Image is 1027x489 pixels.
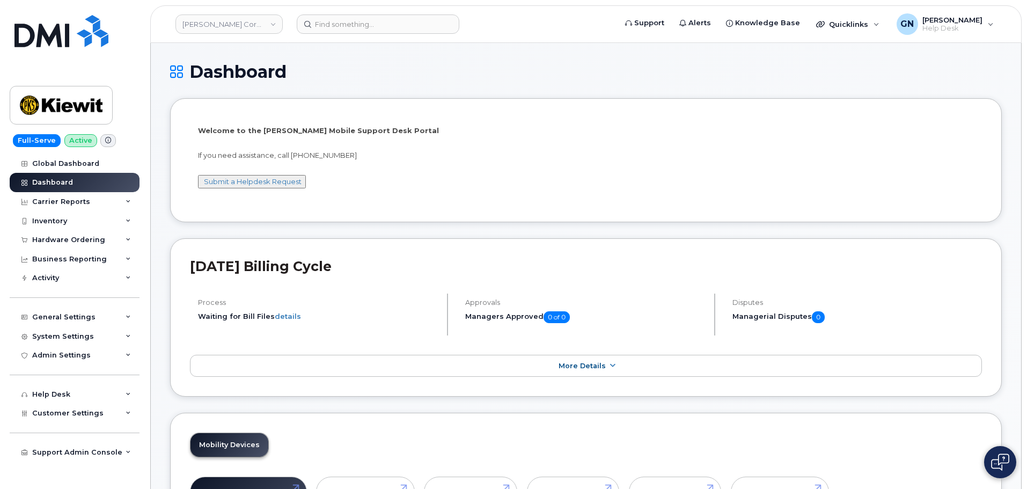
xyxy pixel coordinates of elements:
span: 0 of 0 [544,311,570,323]
p: Welcome to the [PERSON_NAME] Mobile Support Desk Portal [198,126,974,136]
h4: Disputes [732,298,982,306]
h2: [DATE] Billing Cycle [190,258,982,274]
img: Open chat [991,454,1009,471]
a: Mobility Devices [190,433,268,457]
h5: Managers Approved [465,311,705,323]
h1: Dashboard [170,62,1002,81]
button: Submit a Helpdesk Request [198,175,306,188]
h5: Managerial Disputes [732,311,982,323]
p: If you need assistance, call [PHONE_NUMBER] [198,150,974,160]
h4: Process [198,298,438,306]
li: Waiting for Bill Files [198,311,438,322]
span: More Details [559,362,606,370]
span: 0 [812,311,825,323]
h4: Approvals [465,298,705,306]
a: Submit a Helpdesk Request [204,177,302,186]
a: details [275,312,301,320]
